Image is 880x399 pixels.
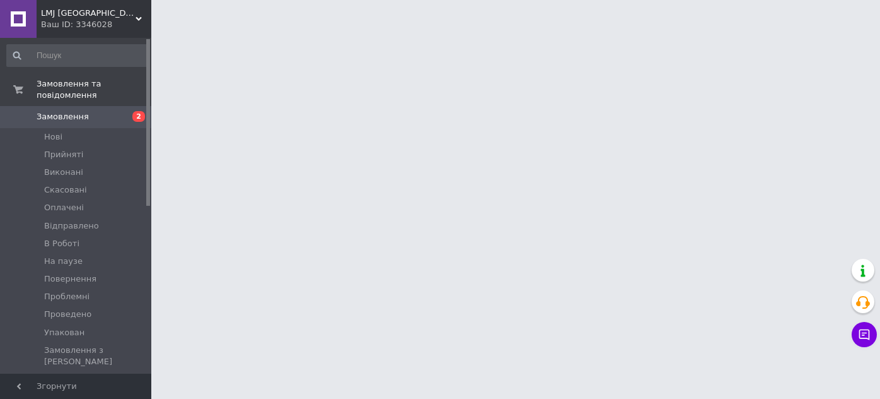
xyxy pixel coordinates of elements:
span: Замовлення з [PERSON_NAME] [44,345,148,367]
span: В Роботі [44,238,79,249]
span: Відправлено [44,220,99,232]
span: Виконані [44,167,83,178]
span: 2 [132,111,145,122]
span: Упакован [44,327,84,338]
div: Ваш ID: 3346028 [41,19,151,30]
span: Оплачені [44,202,84,213]
input: Пошук [6,44,149,67]
span: Прийняті [44,149,83,160]
span: На паузе [44,256,83,267]
span: Проблемні [44,291,90,302]
span: Замовлення та повідомлення [37,78,151,101]
span: Нові [44,131,62,143]
button: Чат з покупцем [852,322,877,347]
span: Замовлення [37,111,89,122]
span: Проведено [44,309,91,320]
span: LMJ Україна [41,8,136,19]
span: Повернення [44,273,96,285]
span: Скасовані [44,184,87,196]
